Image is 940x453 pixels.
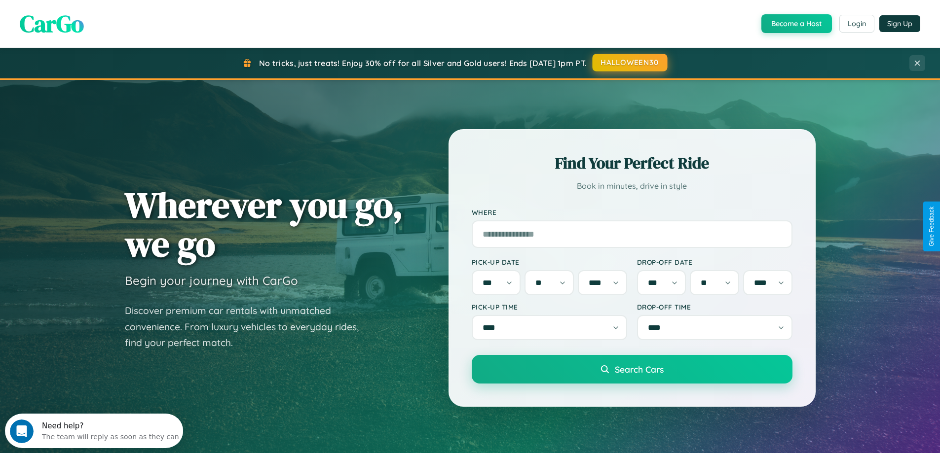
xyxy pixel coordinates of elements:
[879,15,920,32] button: Sign Up
[472,303,627,311] label: Pick-up Time
[125,273,298,288] h3: Begin your journey with CarGo
[472,258,627,266] label: Pick-up Date
[839,15,874,33] button: Login
[259,58,587,68] span: No tricks, just treats! Enjoy 30% off for all Silver and Gold users! Ends [DATE] 1pm PT.
[37,8,174,16] div: Need help?
[125,303,372,351] p: Discover premium car rentals with unmatched convenience. From luxury vehicles to everyday rides, ...
[637,303,792,311] label: Drop-off Time
[472,355,792,383] button: Search Cars
[615,364,664,375] span: Search Cars
[4,4,184,31] div: Open Intercom Messenger
[637,258,792,266] label: Drop-off Date
[761,14,832,33] button: Become a Host
[472,152,792,174] h2: Find Your Perfect Ride
[593,54,668,71] button: HALLOWEEN30
[472,179,792,193] p: Book in minutes, drive in style
[37,16,174,27] div: The team will reply as soon as they can
[472,208,792,216] label: Where
[20,7,84,40] span: CarGo
[5,414,183,448] iframe: Intercom live chat discovery launcher
[125,185,403,263] h1: Wherever you go, we go
[10,419,34,443] iframe: Intercom live chat
[928,207,935,246] div: Give Feedback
